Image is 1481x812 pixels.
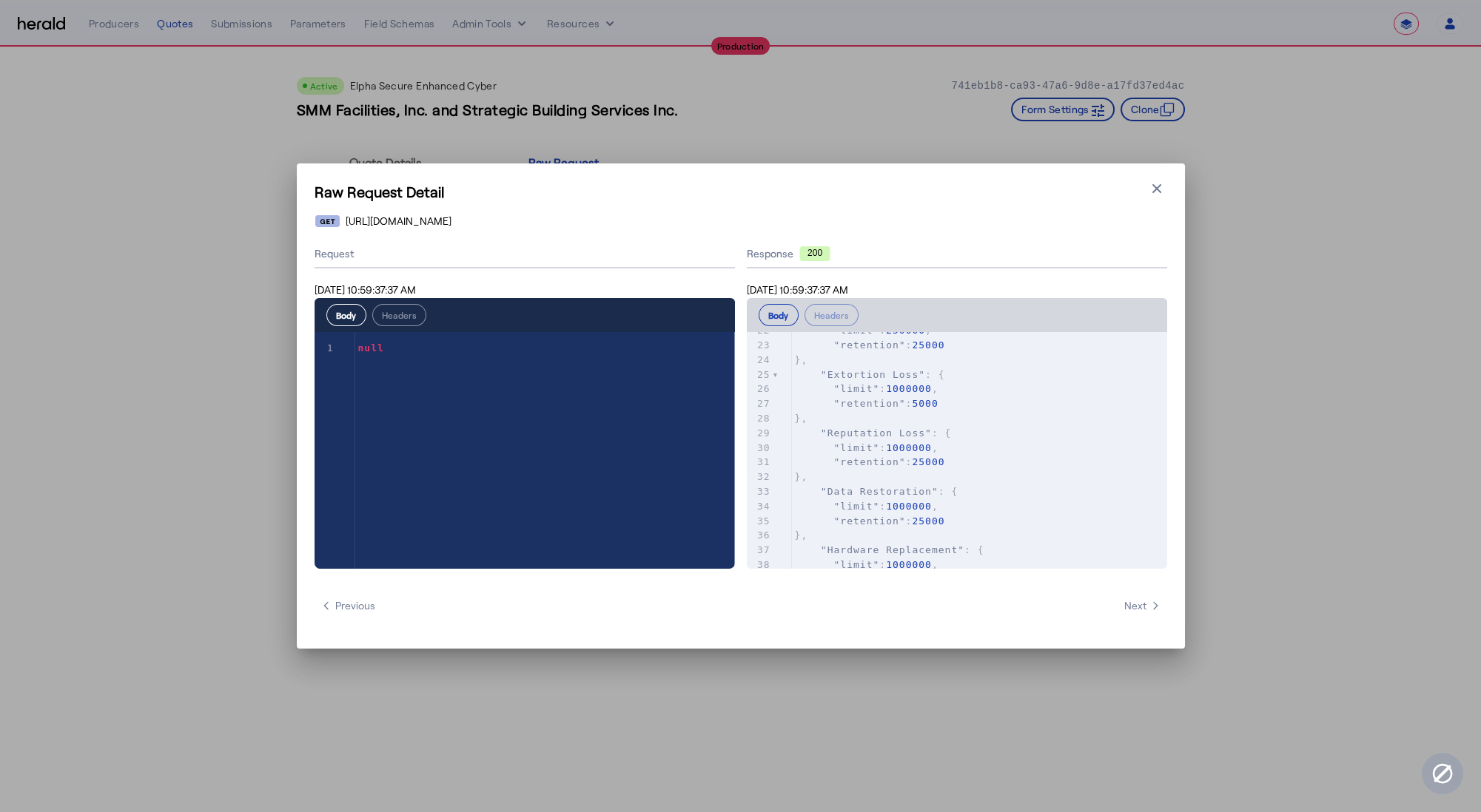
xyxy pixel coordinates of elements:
[747,484,773,499] div: 33
[320,598,375,613] span: Previous
[795,471,808,482] span: },
[833,339,905,351] span: "retention"
[886,383,932,394] span: 1000000
[747,396,773,411] div: 27
[326,304,366,326] button: Body
[747,353,773,368] div: 24
[795,515,945,527] span: :
[833,398,905,409] span: "retention"
[807,248,822,258] text: 200
[795,530,808,541] span: },
[833,442,879,453] span: "limit"
[833,515,905,527] span: "retention"
[795,427,952,439] span: : {
[886,501,932,512] span: 1000000
[821,369,925,380] span: "Extortion Loss"
[358,342,384,353] span: null
[747,338,773,353] div: 23
[795,442,938,453] span: : ,
[886,442,932,453] span: 1000000
[747,558,773,572] div: 38
[346,214,451,229] span: [URL][DOMAIN_NAME]
[795,544,984,555] span: : {
[1124,598,1161,613] span: Next
[821,544,964,555] span: "Hardware Replacement"
[821,427,932,439] span: "Reputation Loss"
[747,470,773,484] div: 32
[759,304,799,326] button: Body
[747,283,848,296] span: [DATE] 10:59:37:37 AM
[747,246,1167,261] div: Response
[805,304,859,326] button: Headers
[315,341,336,356] div: 1
[833,383,879,394] span: "limit"
[833,501,879,512] span: "limit"
[795,486,958,497] span: : {
[747,382,773,396] div: 26
[912,398,938,409] span: 5000
[795,354,808,365] span: },
[821,486,938,497] span: "Data Restoration"
[747,543,773,558] div: 37
[747,455,773,470] div: 31
[833,456,905,467] span: "retention"
[315,181,1167,202] h1: Raw Request Detail
[833,559,879,570] span: "limit"
[372,304,426,326] button: Headers
[912,515,944,527] span: 25000
[747,441,773,456] div: 30
[795,456,945,467] span: :
[912,339,944,351] span: 25000
[795,501,938,512] span: : ,
[1118,592,1167,619] button: Next
[795,398,938,409] span: :
[886,559,932,570] span: 1000000
[747,368,773,382] div: 25
[747,411,773,426] div: 28
[795,369,945,380] span: : {
[315,592,381,619] button: Previous
[795,413,808,424] span: },
[747,426,773,441] div: 29
[747,514,773,529] div: 35
[912,456,944,467] span: 25000
[315,283,416,296] span: [DATE] 10:59:37:37 AM
[795,559,938,570] span: : ,
[795,339,945,351] span: :
[795,383,938,394] span: : ,
[747,499,773,514] div: 34
[747,528,773,543] div: 36
[315,240,735,268] div: Request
